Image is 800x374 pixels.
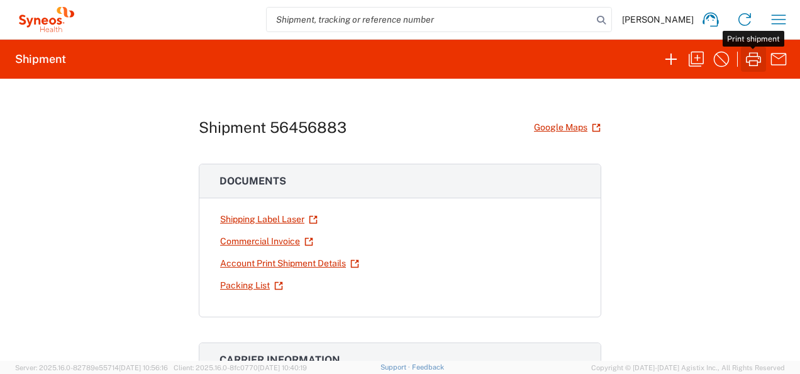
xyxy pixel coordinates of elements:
[258,364,307,371] span: [DATE] 10:40:19
[174,364,307,371] span: Client: 2025.16.0-8fc0770
[15,364,168,371] span: Server: 2025.16.0-82789e55714
[219,354,340,366] span: Carrier information
[219,175,286,187] span: Documents
[412,363,444,371] a: Feedback
[267,8,592,31] input: Shipment, tracking or reference number
[15,52,66,67] h2: Shipment
[219,275,284,297] a: Packing List
[119,364,168,371] span: [DATE] 10:56:16
[199,118,347,137] h1: Shipment 56456883
[591,362,785,373] span: Copyright © [DATE]-[DATE] Agistix Inc., All Rights Reserved
[219,230,314,252] a: Commercial Invoice
[219,208,318,230] a: Shipping Label Laser
[489,11,559,22] span: Shipment booked
[381,363,412,371] a: Support
[219,252,360,275] a: Account Print Shipment Details
[533,116,601,139] a: Google Maps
